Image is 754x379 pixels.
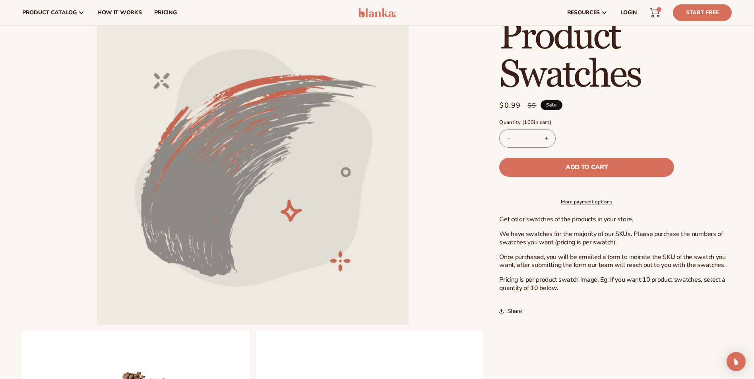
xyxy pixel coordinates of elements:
[567,10,600,16] span: resources
[22,10,77,16] span: product catalog
[499,119,674,127] label: Quantity
[499,276,732,292] p: Pricing is per product swatch image. Eg: if you want 10 product swatches, select a quantity of 10...
[499,215,732,224] p: Get color swatches of the products in your store.
[524,119,534,126] span: 100
[566,164,608,170] span: Add to cart
[499,198,674,205] a: More payment options
[97,10,142,16] span: How It Works
[499,253,732,270] p: Once purchased, you will be emailed a form to indicate the SKU of the swatch you want, after subm...
[154,10,176,16] span: pricing
[673,4,732,21] a: Start Free
[499,302,524,320] button: Share
[522,119,552,126] span: ( in cart)
[499,230,732,247] p: We have swatches for the majority of our SKUs. Please purchase the numbers of swatches you want (...
[499,100,521,111] span: $0.99
[620,10,637,16] span: LOGIN
[358,8,396,17] img: logo
[499,18,732,94] h1: Product Swatches
[541,100,562,110] span: Sale
[499,158,674,177] button: Add to cart
[527,101,537,110] s: $5
[727,352,746,371] div: Open Intercom Messenger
